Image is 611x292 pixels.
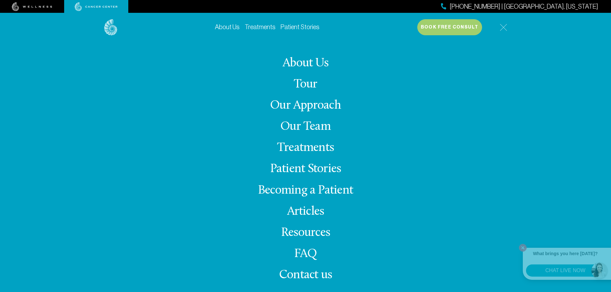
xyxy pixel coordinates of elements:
a: Tour [294,78,318,91]
a: About Us [215,23,240,30]
button: Book Free Consult [417,19,482,35]
span: Contact us [279,269,332,281]
img: cancer center [75,2,118,11]
img: icon-hamburger [500,24,507,31]
a: [PHONE_NUMBER] | [GEOGRAPHIC_DATA], [US_STATE] [441,2,598,11]
img: logo [104,19,117,36]
img: wellness [12,2,52,11]
span: [PHONE_NUMBER] | [GEOGRAPHIC_DATA], [US_STATE] [450,2,598,11]
a: Becoming a Patient [258,184,353,197]
a: Treatments [245,23,276,30]
a: About Us [283,57,328,70]
a: Our Team [280,121,331,133]
a: Our Approach [270,99,341,112]
a: Articles [287,205,324,218]
a: Patient Stories [281,23,319,30]
a: Treatments [277,142,334,154]
a: FAQ [294,248,317,260]
a: Resources [281,227,330,239]
a: Patient Stories [270,163,341,175]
